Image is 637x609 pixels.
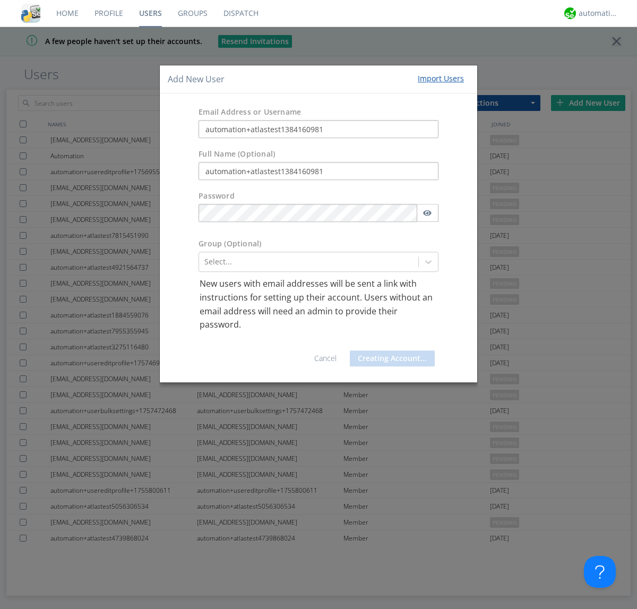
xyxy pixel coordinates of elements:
[199,191,235,202] label: Password
[168,73,225,85] h4: Add New User
[199,107,301,118] label: Email Address or Username
[199,162,438,181] input: Julie Appleseed
[418,73,464,84] div: Import Users
[564,7,576,19] img: d2d01cd9b4174d08988066c6d424eccd
[199,239,261,250] label: Group (Optional)
[199,121,438,139] input: e.g. email@address.com, Housekeeping1
[199,149,275,160] label: Full Name (Optional)
[200,278,437,332] p: New users with email addresses will be sent a link with instructions for setting up their account...
[314,353,337,363] a: Cancel
[21,4,40,23] img: cddb5a64eb264b2086981ab96f4c1ba7
[579,8,618,19] div: automation+atlas
[350,350,435,366] button: Creating Account...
